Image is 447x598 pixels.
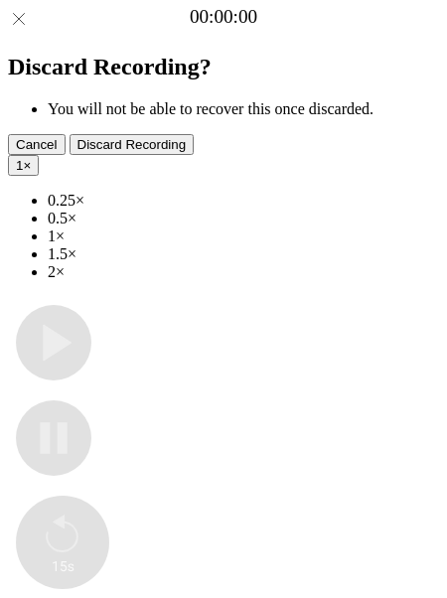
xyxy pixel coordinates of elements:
button: 1× [8,155,39,176]
button: Cancel [8,134,66,155]
a: 00:00:00 [190,6,257,28]
li: 1× [48,227,439,245]
li: 0.25× [48,192,439,210]
span: 1 [16,158,23,173]
h2: Discard Recording? [8,54,439,80]
li: 0.5× [48,210,439,227]
li: 1.5× [48,245,439,263]
button: Discard Recording [70,134,195,155]
li: You will not be able to recover this once discarded. [48,100,439,118]
li: 2× [48,263,439,281]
